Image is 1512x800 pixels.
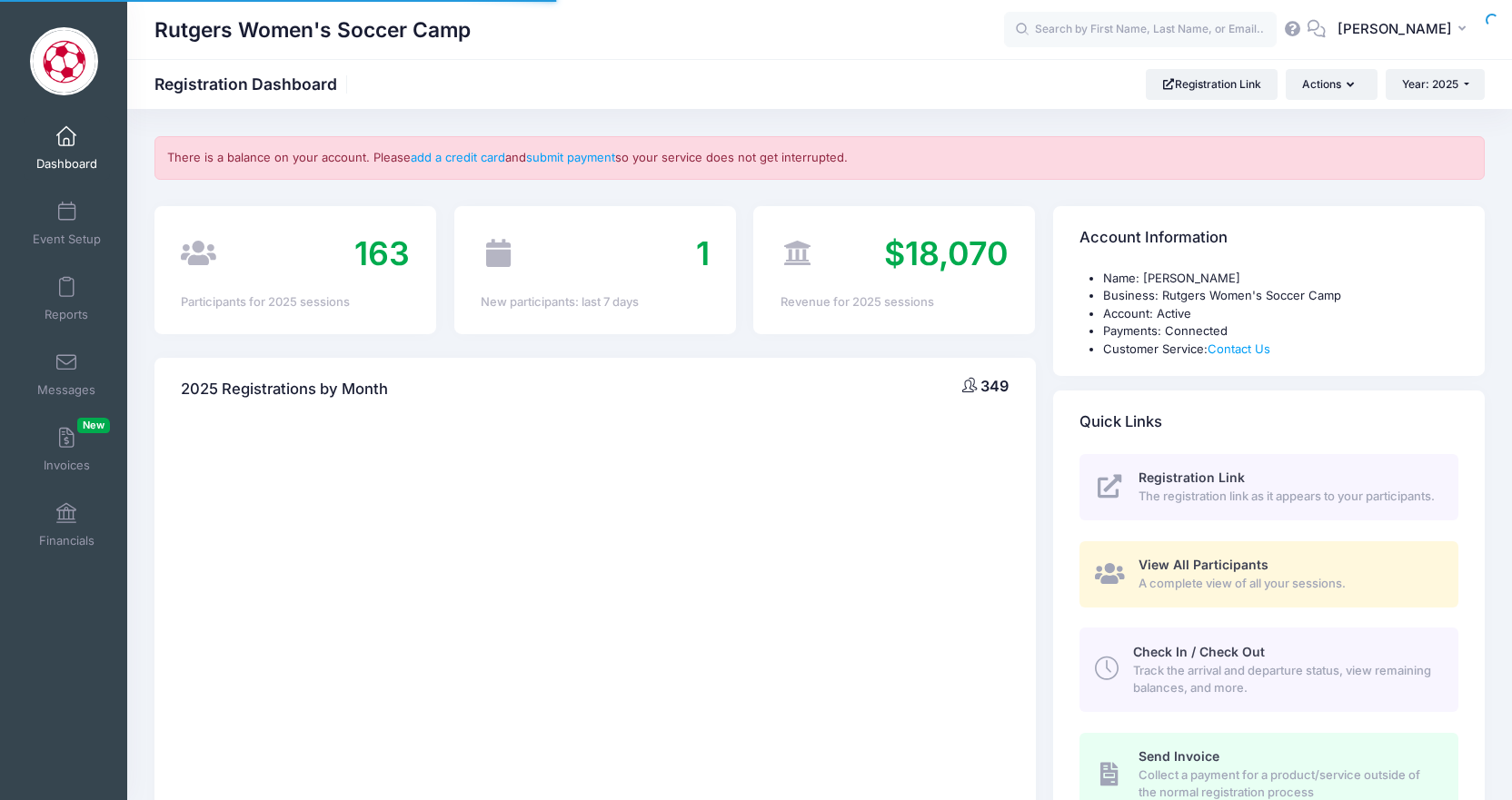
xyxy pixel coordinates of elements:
[37,382,95,398] span: Messages
[884,233,1009,273] span: $18,070
[1103,305,1458,323] li: Account: Active
[781,293,1010,311] div: Revenue for 2025 sessions
[181,293,410,311] div: Participants for 2025 sessions
[1079,454,1458,520] a: Registration Link The registration link as it appears to your participants.
[1103,341,1458,359] li: Customer Service:
[1079,541,1458,607] a: View All Participants A complete view of all your sessions.
[44,458,90,473] span: Invoices
[1079,627,1458,711] a: Check In / Check Out Track the arrival and departure status, view remaining balances, and more.
[354,233,410,273] span: 163
[1286,69,1377,100] button: Actions
[39,533,94,548] span: Financials
[1338,19,1452,39] span: [PERSON_NAME]
[1103,322,1458,341] li: Payments: Connected
[45,307,88,322] span: Reports
[1139,488,1437,506] span: The registration link as it appears to your participants.
[1146,69,1278,100] a: Registration Link
[36,156,97,172] span: Dashboard
[980,377,1009,395] span: 349
[77,418,110,433] span: New
[411,150,505,164] a: add a credit card
[24,493,110,557] a: Financials
[526,150,615,164] a: submit payment
[33,232,101,247] span: Event Setup
[1079,397,1162,449] h4: Quick Links
[696,233,710,273] span: 1
[24,418,110,481] a: InvoicesNew
[1208,341,1270,356] a: Contact Us
[1079,212,1228,263] h4: Account Information
[30,27,98,95] img: Rutgers Women's Soccer Camp
[24,342,110,406] a: Messages
[1133,644,1265,659] span: Check In / Check Out
[24,267,110,331] a: Reports
[1139,575,1437,593] span: A complete view of all your sessions.
[481,293,710,311] div: New participants: last 7 days
[1103,270,1458,288] li: Name: [PERSON_NAME]
[24,192,110,255] a: Event Setup
[154,9,471,51] h1: Rutgers Women's Soccer Camp
[1402,77,1458,91] span: Year: 2025
[1386,69,1485,100] button: Year: 2025
[1139,469,1245,485] span: Registration Link
[1004,12,1277,48] input: Search by First Name, Last Name, or Email...
[24,116,110,180] a: Dashboard
[154,136,1485,180] div: There is a balance on your account. Please and so your service does not get interrupted.
[1326,9,1485,51] button: [PERSON_NAME]
[1103,287,1458,305] li: Business: Rutgers Women's Soccer Camp
[1139,557,1268,572] span: View All Participants
[154,74,353,94] h1: Registration Dashboard
[1139,748,1219,764] span: Send Invoice
[1133,662,1437,697] span: Track the arrival and departure status, view remaining balances, and more.
[181,364,388,416] h4: 2025 Registrations by Month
